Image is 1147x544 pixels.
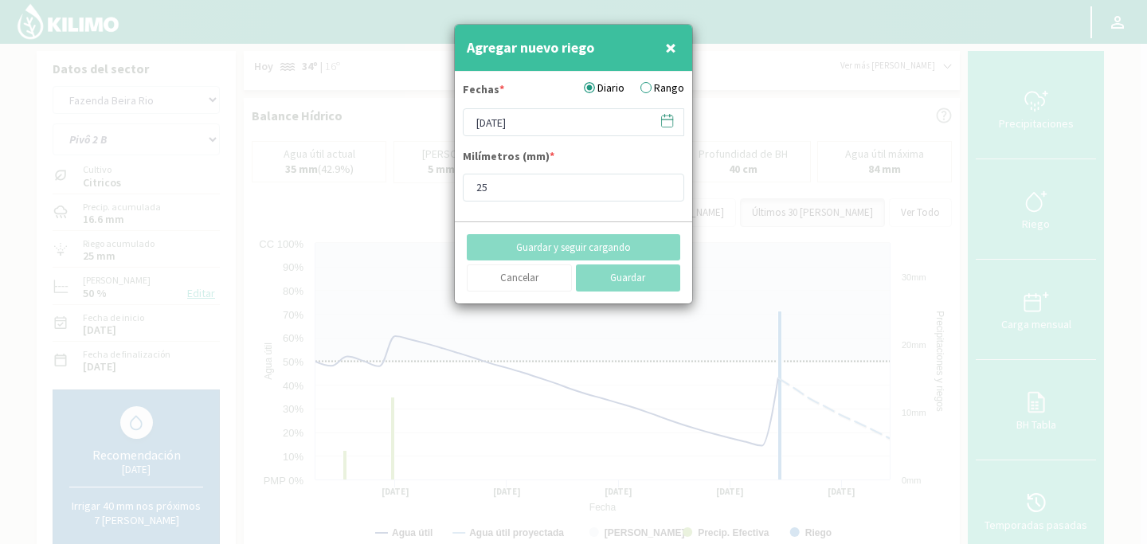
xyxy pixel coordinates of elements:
[665,34,676,61] span: ×
[467,37,594,59] h4: Agregar nuevo riego
[467,264,572,292] button: Cancelar
[584,80,624,96] label: Diario
[463,148,554,169] label: Milímetros (mm)
[463,81,504,102] label: Fechas
[640,80,684,96] label: Rango
[576,264,681,292] button: Guardar
[467,234,680,261] button: Guardar y seguir cargando
[661,32,680,64] button: Close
